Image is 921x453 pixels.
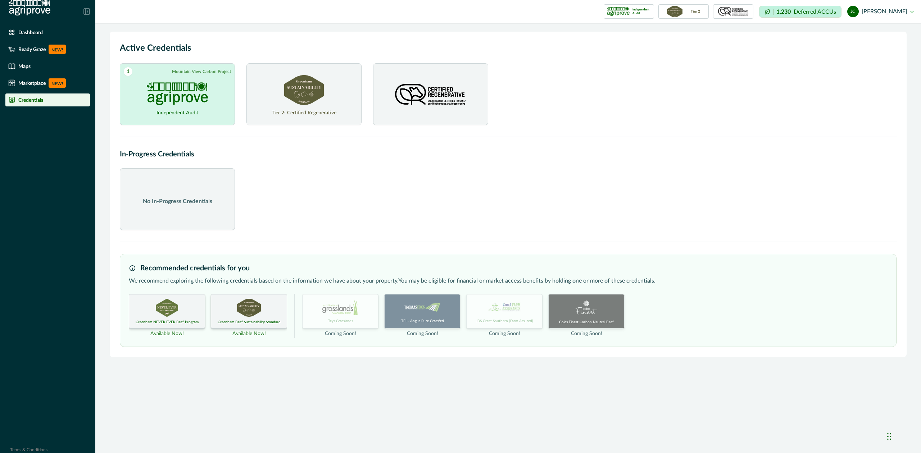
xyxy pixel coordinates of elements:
p: Maps [18,63,31,69]
h2: Independent Audit [156,109,198,113]
p: TFI - Angus Pure Grassfed [401,319,444,324]
p: We recommend exploring the following credentials based on the information we have about your prop... [129,276,888,285]
div: Drag [887,426,891,447]
p: Deferred ACCUs [794,9,836,14]
h3: Recommended credentials for you [140,263,250,274]
a: MarketplaceNEW! [5,75,90,91]
p: Independent Audit [632,8,651,15]
p: Dashboard [18,29,43,35]
img: GBSS_UNKNOWN certification logo [237,299,261,317]
p: Available Now! [232,330,266,338]
p: JBS Great Southern (Farm Assured) [476,319,533,324]
h2: Active Credentials [120,42,897,55]
img: GBSS_TIER_2 certification logo [284,75,324,105]
img: certification logo [667,6,682,17]
p: Ready Graze [18,46,46,52]
p: Credentials [18,97,43,103]
a: Ready GrazeNEW! [5,42,90,57]
p: Coming Soon! [407,330,438,338]
img: JBS_GREAT_SOUTHERN certification logo [486,299,522,316]
p: Tier 2 [691,10,700,13]
a: Maps [5,60,90,73]
a: Credentials [5,93,90,106]
p: NEW! [49,78,66,88]
img: TEYS_GRASSLANDS certification logo [322,299,358,316]
p: Coming Soon! [489,330,520,338]
h2: Tier 2: Certified Regenerative [272,109,336,113]
img: TFI_ANGUS_PURE_GRASSFED certification logo [404,299,440,316]
p: NEW! [49,45,66,54]
img: CERTIFIED_REGENERATIVE certification logo [393,75,469,115]
a: Dashboard [5,26,90,39]
p: 1,230 [776,9,791,15]
button: justin costello[PERSON_NAME] [847,3,914,20]
p: Coming Soon! [571,330,602,338]
p: Teys Grasslands [328,319,353,324]
h2: In-Progress Credentials [120,149,897,160]
img: certification logo [717,6,749,17]
p: No In-Progress Credentials [143,197,212,206]
p: Greenham NEVER EVER Beef Program [136,320,199,325]
iframe: Chat Widget [885,418,921,453]
p: Coming Soon! [325,330,356,338]
img: GREENHAM_NEVER_EVER certification logo [156,299,178,317]
img: COLES_FINEST certification logo [571,299,601,317]
span: 1 [124,67,132,76]
p: Greenham Beef Sustainability Standard [218,320,281,325]
p: Mountain View Carbon Project [172,68,231,75]
img: certification logo [607,6,630,17]
img: PROJECT_AUDIT certification logo [147,82,208,105]
a: Terms & Conditions [10,448,47,452]
p: Marketplace [18,80,46,86]
p: Available Now! [150,330,184,338]
p: Coles Finest Carbon Neutral Beef [559,320,614,325]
